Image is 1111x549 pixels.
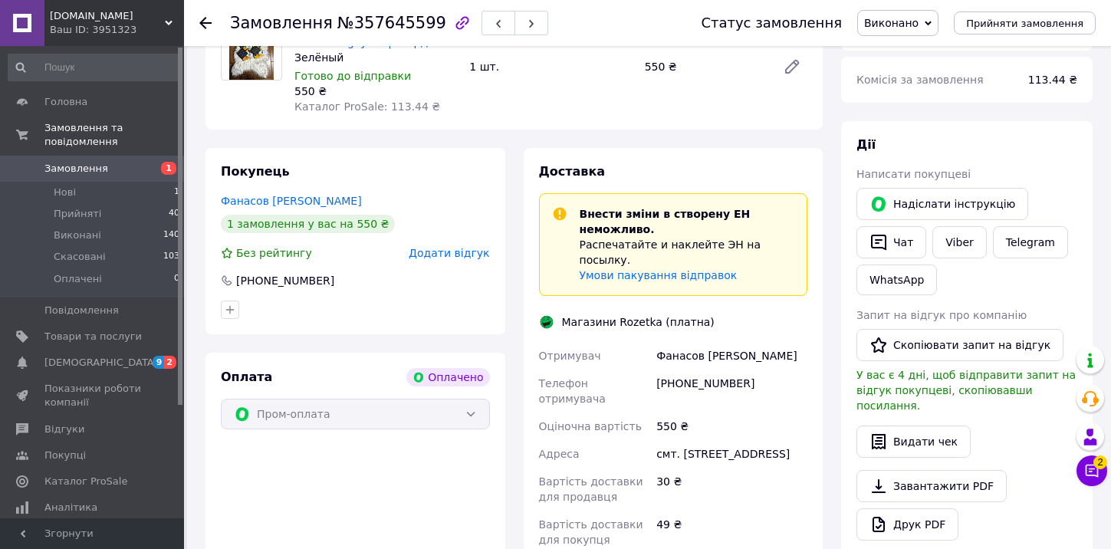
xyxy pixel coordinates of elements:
a: Редагувати [777,51,807,82]
span: Вартість доставки для покупця [539,518,643,546]
span: Каталог ProSale [44,475,127,488]
div: Повернутися назад [199,15,212,31]
div: смт. [STREET_ADDRESS] [653,440,810,468]
span: 0 [174,272,179,286]
span: Доставка [539,164,606,179]
div: [PHONE_NUMBER] [653,370,810,413]
span: Виконано [864,17,919,29]
span: Без рейтингу [236,247,312,259]
button: Видати чек [856,426,971,458]
span: 40 [169,207,179,221]
span: Замовлення та повідомлення [44,121,184,149]
div: 550 ₴ [653,413,810,440]
span: Товари та послуги [44,330,142,344]
a: Фанасов [PERSON_NAME] [221,195,362,207]
span: Показники роботи компанії [44,382,142,409]
button: Чат з покупцем2 [1076,455,1107,486]
button: Надіслати інструкцію [856,188,1028,220]
span: 1 [174,186,179,199]
button: Прийняти замовлення [954,12,1096,35]
span: 2 [164,356,176,369]
span: Написати покупцеві [856,168,971,180]
a: WhatsApp [856,265,937,295]
span: Аналітика [44,501,97,514]
span: [DEMOGRAPHIC_DATA] [44,356,158,370]
span: 113.44 ₴ [1028,74,1077,86]
span: Дії [856,137,876,152]
a: Умови пакування відправок [580,269,738,281]
img: Гаманець GOYARD | кошелёк goyard | гоярд [229,20,274,80]
span: 140 [163,228,179,242]
div: Статус замовлення [701,15,842,31]
span: Запит на відгук про компанію [856,309,1027,321]
span: Скасовані [54,250,106,264]
span: Покупець [221,164,290,179]
span: 103 [163,250,179,264]
span: Прийняті [54,207,101,221]
div: Ваш ID: 3951323 [50,23,184,37]
span: Каталог ProSale: 113.44 ₴ [294,100,440,113]
div: [PHONE_NUMBER] [235,273,336,288]
button: Чат [856,226,926,258]
span: Головна [44,95,87,109]
span: Отримувач [539,350,601,362]
span: 1 [161,162,176,175]
span: Оплачені [54,272,102,286]
span: №357645599 [337,14,446,32]
div: Оплачено [406,368,489,386]
span: shmot.dealer.ua [50,9,165,23]
span: 9 [153,356,165,369]
span: Прийняти замовлення [966,18,1083,29]
span: Замовлення [230,14,333,32]
div: 550 ₴ [639,56,771,77]
span: Телефон отримувача [539,377,606,405]
div: Зелёный [294,50,457,65]
input: Пошук [8,54,181,81]
span: Оплата [221,370,272,384]
span: У вас є 4 дні, щоб відправити запит на відгук покупцеві, скопіювавши посилання. [856,369,1076,412]
a: Друк PDF [856,508,958,541]
div: Фанасов [PERSON_NAME] [653,342,810,370]
span: Внести зміни в створену ЕН неможливо. [580,208,751,235]
span: Готово до відправки [294,70,411,82]
a: Завантажити PDF [856,470,1007,502]
span: Повідомлення [44,304,119,317]
span: Замовлення [44,162,108,176]
span: Виконані [54,228,101,242]
a: Telegram [993,226,1068,258]
span: Покупці [44,449,86,462]
span: Оціночна вартість [539,420,642,432]
span: Комісія за замовлення [856,74,984,86]
div: 30 ₴ [653,468,810,511]
span: 2 [1093,455,1107,469]
p: Распечатайте и наклейте ЭН на посылку. [580,237,795,268]
a: Viber [932,226,986,258]
button: Скопіювати запит на відгук [856,329,1063,361]
div: Магазини Rozetka (платна) [558,314,718,330]
span: Вартість доставки для продавця [539,475,643,503]
span: Відгуки [44,422,84,436]
div: 1 шт. [463,56,638,77]
span: Нові [54,186,76,199]
div: 550 ₴ [294,84,457,99]
span: Додати відгук [409,247,489,259]
div: 1 замовлення у вас на 550 ₴ [221,215,395,233]
span: Адреса [539,448,580,460]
